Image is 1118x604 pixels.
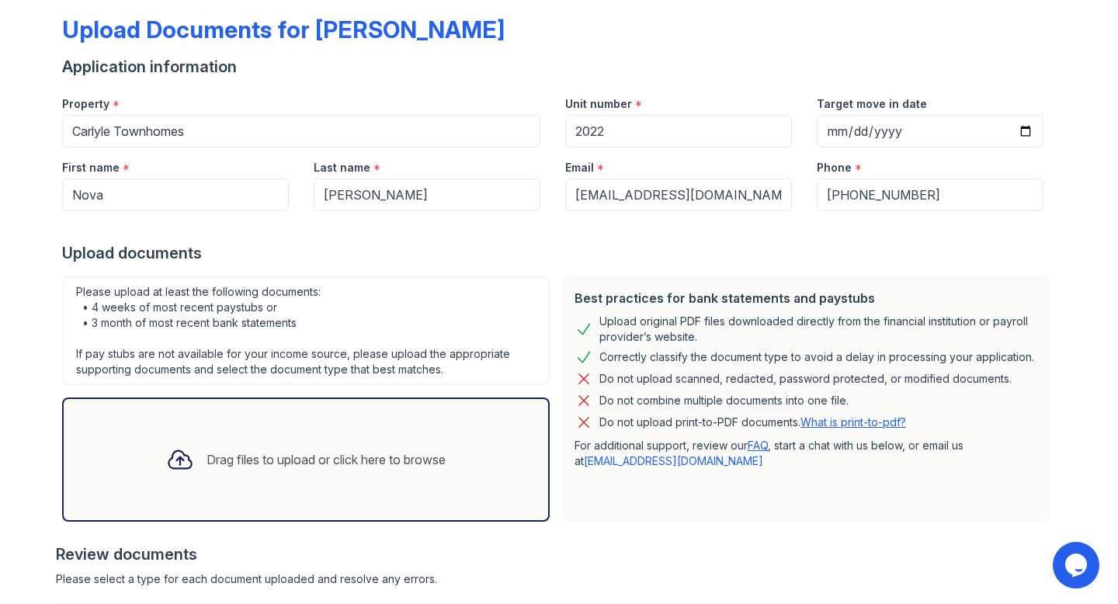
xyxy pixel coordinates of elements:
[62,276,550,385] div: Please upload at least the following documents: • 4 weeks of most recent paystubs or • 3 month of...
[817,160,852,175] label: Phone
[56,571,1056,587] div: Please select a type for each document uploaded and resolve any errors.
[565,160,594,175] label: Email
[599,370,1012,388] div: Do not upload scanned, redacted, password protected, or modified documents.
[575,438,1037,469] p: For additional support, review our , start a chat with us below, or email us at
[599,314,1037,345] div: Upload original PDF files downloaded directly from the financial institution or payroll provider’...
[56,543,1056,565] div: Review documents
[599,348,1034,366] div: Correctly classify the document type to avoid a delay in processing your application.
[314,160,370,175] label: Last name
[62,242,1056,264] div: Upload documents
[62,56,1056,78] div: Application information
[599,391,849,410] div: Do not combine multiple documents into one file.
[800,415,906,429] a: What is print-to-pdf?
[817,96,927,112] label: Target move in date
[62,96,109,112] label: Property
[565,96,632,112] label: Unit number
[599,415,906,430] p: Do not upload print-to-PDF documents.
[62,160,120,175] label: First name
[575,289,1037,307] div: Best practices for bank statements and paystubs
[748,439,768,452] a: FAQ
[207,450,446,469] div: Drag files to upload or click here to browse
[62,16,505,43] div: Upload Documents for [PERSON_NAME]
[1053,542,1102,588] iframe: chat widget
[584,454,763,467] a: [EMAIL_ADDRESS][DOMAIN_NAME]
